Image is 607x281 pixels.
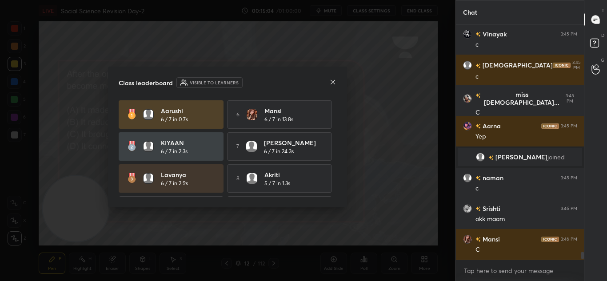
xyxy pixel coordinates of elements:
[561,206,577,211] div: 3:46 PM
[541,237,559,242] img: iconic-dark.1390631f.png
[161,138,216,147] h4: KIYAAN
[481,204,500,213] h6: Srishti
[475,206,481,211] img: no-rating-badge.077c3623.svg
[463,122,472,131] img: 812a84f9c9d449618d88930decd400d1.jpg
[128,141,136,152] img: rank-2.3a33aca6.svg
[475,245,577,254] div: C
[264,138,319,147] h4: [PERSON_NAME]
[553,63,571,68] img: iconic-dark.1390631f.png
[481,173,503,182] h6: naman
[488,155,493,160] img: no-rating-badge.077c3623.svg
[475,237,481,242] img: no-rating-badge.077c3623.svg
[561,32,577,37] div: 3:45 PM
[119,78,173,87] h4: Class leaderboard
[475,184,577,193] div: c
[475,93,481,98] img: no-rating-badge.077c3623.svg
[601,32,604,39] p: D
[161,115,188,123] h5: 6 / 7 in 0.7s
[481,61,553,70] h6: [DEMOGRAPHIC_DATA]
[475,132,577,141] div: Yep
[143,109,154,120] img: default.png
[475,153,484,162] img: default.png
[475,32,481,37] img: no-rating-badge.077c3623.svg
[475,63,481,68] img: no-rating-badge.077c3623.svg
[161,179,188,187] h5: 6 / 7 in 2.9s
[143,141,154,152] img: default.png
[161,106,216,115] h4: Aarushi
[475,40,577,49] div: c
[463,174,472,182] img: default.png
[128,109,136,120] img: rank-1.ed6cb560.svg
[563,93,577,104] div: 3:45 PM
[561,237,577,242] div: 3:46 PM
[264,179,290,187] h5: 5 / 7 in 1.3s
[456,0,484,24] p: Chat
[463,94,472,103] img: 610bf08da87a4010beef599f8d790914.jpg
[190,79,239,86] h6: Visible to learners
[463,235,472,244] img: 1ce8a27bc6e441e4ae0a26114c6b7288.jpg
[236,174,240,182] h5: 8
[475,124,481,129] img: no-rating-badge.077c3623.svg
[561,123,577,129] div: 3:45 PM
[264,170,319,179] h4: Akriti
[247,173,257,184] img: default.png
[264,115,293,123] h5: 6 / 7 in 13.8s
[264,147,294,155] h5: 6 / 7 in 24.3s
[481,91,561,107] h6: miss [DEMOGRAPHIC_DATA]...
[264,106,319,115] h4: Mansi
[481,121,501,131] h6: Aarna
[128,173,136,184] img: rank-3.169bc593.svg
[475,215,577,224] div: okk maam
[247,109,257,120] img: 1ce8a27bc6e441e4ae0a26114c6b7288.jpg
[161,147,188,155] h5: 6 / 7 in 2.3s
[236,142,239,150] h5: 7
[561,175,577,181] div: 3:45 PM
[475,108,577,117] div: C
[456,24,584,260] div: grid
[481,29,507,39] h6: Vinayak
[481,234,500,244] h6: Mansi
[602,7,604,14] p: T
[572,60,581,71] div: 3:45 PM
[495,154,547,161] span: [PERSON_NAME]
[463,61,472,70] img: default.png
[475,176,481,181] img: no-rating-badge.077c3623.svg
[246,141,257,152] img: default.png
[161,170,216,179] h4: Lavanya
[143,173,154,184] img: default.png
[236,111,240,119] h5: 6
[463,204,472,213] img: b6efad8414df466eba66b76b99f66daa.jpg
[601,57,604,63] p: G
[463,30,472,39] img: f31d75856bf0493ebb15c4f599037d54.jpg
[541,123,559,129] img: iconic-dark.1390631f.png
[475,72,577,81] div: c
[547,154,564,161] span: joined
